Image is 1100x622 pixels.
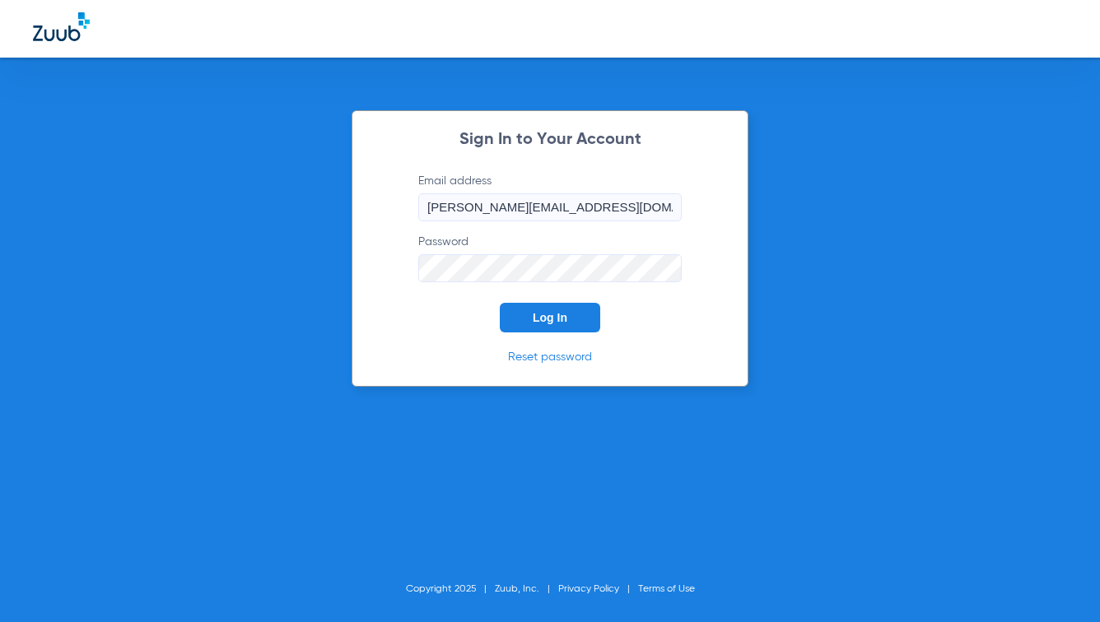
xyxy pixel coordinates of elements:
li: Copyright 2025 [406,581,495,597]
button: Log In [500,303,600,332]
label: Password [418,234,682,282]
iframe: Chat Widget [1018,543,1100,622]
h2: Sign In to Your Account [394,132,706,148]
a: Reset password [508,351,592,363]
img: Zuub Logo [33,12,90,41]
li: Zuub, Inc. [495,581,558,597]
a: Terms of Use [638,584,695,594]
a: Privacy Policy [558,584,619,594]
span: Log In [533,311,567,324]
input: Password [418,254,682,282]
input: Email address [418,193,682,221]
label: Email address [418,173,682,221]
